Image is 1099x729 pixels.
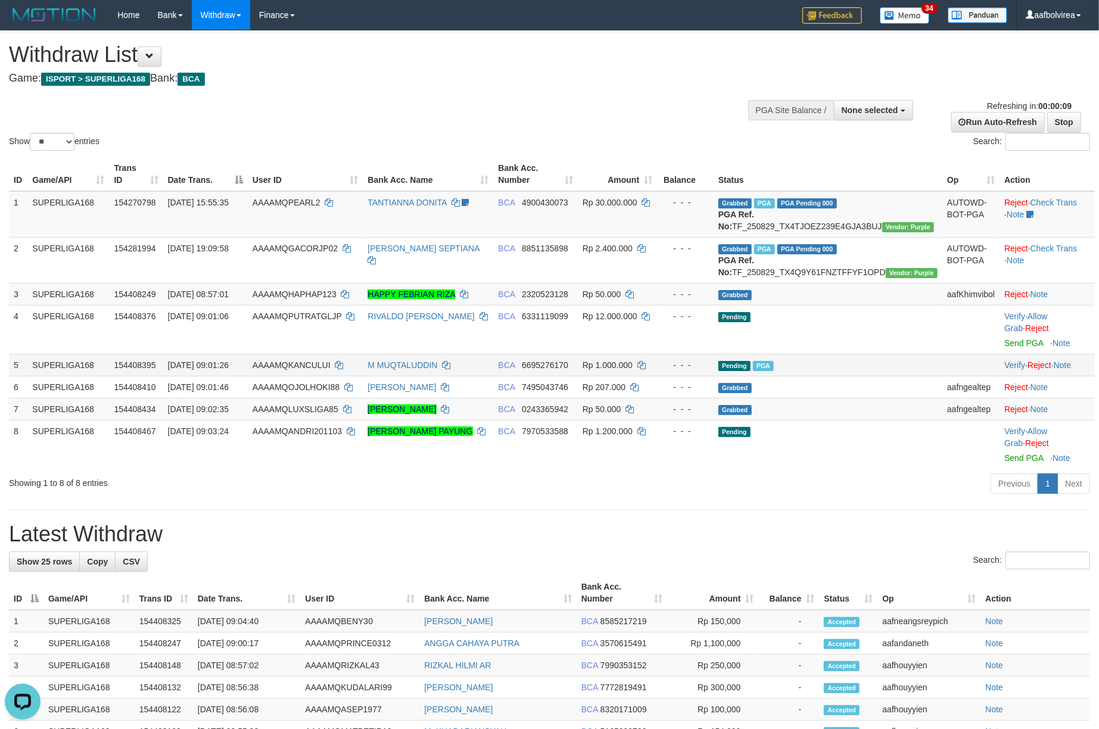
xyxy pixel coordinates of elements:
input: Search: [1005,133,1090,151]
td: [DATE] 08:57:02 [193,655,301,677]
a: Allow Grab [1004,311,1047,333]
span: Refreshing in: [987,101,1072,111]
td: Rp 1,100,000 [668,633,759,655]
td: SUPERLIGA168 [43,699,135,721]
th: Amount: activate to sort column ascending [668,576,759,610]
div: - - - [662,310,709,322]
td: TF_250829_TX4Q9Y61FNZTFFYF1OPD [714,237,942,283]
th: Balance: activate to sort column ascending [759,576,820,610]
td: 6 [9,376,27,398]
td: - [759,655,820,677]
td: aafhouyyien [877,699,980,721]
a: Note [1007,210,1025,219]
span: [DATE] 09:02:35 [168,404,229,414]
a: RIVALDO [PERSON_NAME] [368,311,474,321]
a: HAPPY FEBRIAN RIZA [368,289,455,299]
span: [DATE] 09:01:26 [168,360,229,370]
span: [DATE] 08:57:01 [168,289,229,299]
td: aafhouyyien [877,677,980,699]
th: ID [9,157,27,191]
td: SUPERLIGA168 [43,677,135,699]
td: 2 [9,237,27,283]
a: Note [1030,289,1048,299]
td: TF_250829_TX4TJOEZ239E4GJA3BUJ [714,191,942,238]
button: Open LiveChat chat widget [5,5,41,40]
span: [DATE] 19:09:58 [168,244,229,253]
a: Reject [1004,289,1028,299]
td: 2 [9,633,43,655]
span: AAAAMQANDRI201103 [253,426,342,436]
td: Rp 150,000 [668,610,759,633]
td: · [1000,398,1095,420]
th: Bank Acc. Number: activate to sort column ascending [577,576,668,610]
td: SUPERLIGA168 [27,398,109,420]
td: · [1000,283,1095,305]
a: Note [985,683,1003,692]
h1: Withdraw List [9,43,721,67]
span: Rp 30.000.000 [583,198,637,207]
td: 3 [9,655,43,677]
td: 3 [9,283,27,305]
span: Rp 1.200.000 [583,426,633,436]
th: ID: activate to sort column descending [9,576,43,610]
a: CSV [115,552,148,572]
td: [DATE] 09:00:17 [193,633,301,655]
label: Search: [973,133,1090,151]
a: Send PGA [1004,338,1043,348]
img: panduan.png [948,7,1007,23]
a: Verify [1004,311,1025,321]
th: User ID: activate to sort column ascending [300,576,419,610]
span: 154408249 [114,289,155,299]
span: None selected [842,105,898,115]
span: Rp 207.000 [583,382,625,392]
span: Copy 7495043746 to clipboard [522,382,568,392]
td: 154408122 [135,699,193,721]
td: Rp 300,000 [668,677,759,699]
th: Action [1000,157,1095,191]
img: Button%20Memo.svg [880,7,930,24]
span: BCA [581,683,598,692]
td: 5 [9,354,27,376]
a: [PERSON_NAME] [424,616,493,626]
span: CSV [123,557,140,566]
span: Copy 0243365942 to clipboard [522,404,568,414]
a: Note [1030,404,1048,414]
span: 34 [921,3,938,14]
span: Copy [87,557,108,566]
td: 154408325 [135,610,193,633]
th: Bank Acc. Number: activate to sort column ascending [493,157,577,191]
a: Reject [1004,198,1028,207]
td: - [759,610,820,633]
td: 8 [9,420,27,469]
span: BCA [498,198,515,207]
a: [PERSON_NAME] [368,404,436,414]
th: Trans ID: activate to sort column ascending [109,157,163,191]
td: AAAAMQKUDALARI99 [300,677,419,699]
span: Rp 50.000 [583,404,621,414]
th: Action [980,576,1090,610]
span: Grabbed [718,198,752,208]
span: Copy 7970533588 to clipboard [522,426,568,436]
label: Show entries [9,133,99,151]
td: aafngealtep [942,398,1000,420]
th: Game/API: activate to sort column ascending [27,157,109,191]
td: SUPERLIGA168 [27,354,109,376]
span: BCA [498,360,515,370]
span: Vendor URL: https://trx4.1velocity.biz [886,268,938,278]
a: Reject [1004,382,1028,392]
span: Copy 8851135898 to clipboard [522,244,568,253]
td: SUPERLIGA168 [43,610,135,633]
td: AAAAMQPRINCE0312 [300,633,419,655]
span: 154408434 [114,404,155,414]
span: Pending [718,361,751,371]
td: 154408132 [135,677,193,699]
span: Accepted [824,639,860,649]
a: TANTIANNA DONITA [368,198,447,207]
div: - - - [662,288,709,300]
span: · [1004,311,1047,333]
span: AAAAMQPEARL2 [253,198,320,207]
span: [DATE] 09:01:46 [168,382,229,392]
td: SUPERLIGA168 [27,191,109,238]
td: - [759,633,820,655]
span: Show 25 rows [17,557,72,566]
